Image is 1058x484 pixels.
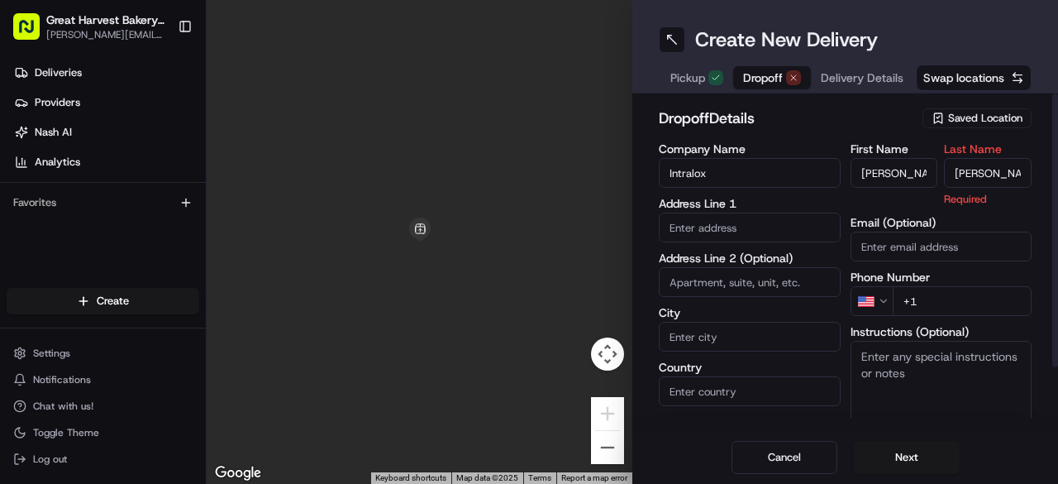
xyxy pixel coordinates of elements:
[7,368,199,391] button: Notifications
[821,69,903,86] span: Delivery Details
[456,473,518,482] span: Map data ©2025
[43,107,273,124] input: Clear
[659,143,841,155] label: Company Name
[33,373,91,386] span: Notifications
[923,69,1004,86] span: Swap locations
[74,175,227,188] div: We're available if you need us!
[851,217,1032,228] label: Email (Optional)
[851,326,1032,338] label: Instructions (Optional)
[659,213,841,242] input: Enter address
[35,95,80,110] span: Providers
[944,191,1032,207] p: Required
[164,362,200,374] span: Pylon
[893,286,1032,316] input: Enter phone number
[7,149,206,175] a: Analytics
[7,395,199,418] button: Chat with us!
[7,342,199,365] button: Settings
[17,158,46,188] img: 1736555255976-a54dd68f-1ca7-489b-9aae-adbdc363a1c4
[591,397,624,430] button: Zoom in
[33,400,93,413] span: Chat with us!
[97,294,129,309] span: Create
[375,472,446,484] button: Keyboard shortcuts
[17,215,106,228] div: Past conversations
[7,60,206,86] a: Deliveries
[851,143,938,155] label: First Name
[948,111,1022,126] span: Saved Location
[7,288,199,314] button: Create
[659,376,841,406] input: Enter country
[528,473,551,482] a: Terms
[33,302,46,315] img: 1736555255976-a54dd68f-1ca7-489b-9aae-adbdc363a1c4
[35,125,72,140] span: Nash AI
[695,26,878,53] h1: Create New Delivery
[256,212,301,232] button: See all
[17,17,50,50] img: Nash
[211,462,265,484] img: Google
[117,361,200,374] a: Powered byPylon
[659,267,841,297] input: Apartment, suite, unit, etc.
[35,158,64,188] img: 8571987876998_91fb9ceb93ad5c398215_72.jpg
[46,28,164,41] button: [PERSON_NAME][EMAIL_ADDRESS][DOMAIN_NAME]
[7,421,199,444] button: Toggle Theme
[851,158,938,188] input: Enter first name
[659,416,746,428] label: State
[659,158,841,188] input: Enter company name
[33,347,70,360] span: Settings
[7,89,206,116] a: Providers
[188,256,222,270] span: [DATE]
[33,426,99,439] span: Toggle Theme
[46,12,164,28] button: Great Harvest Bakery - [GEOGRAPHIC_DATA]
[51,256,176,270] span: Wisdom [PERSON_NAME]
[561,473,627,482] a: Report a map error
[659,307,841,319] label: City
[659,107,913,130] h2: dropoff Details
[659,252,841,264] label: Address Line 2 (Optional)
[851,232,1032,261] input: Enter email address
[753,416,841,428] label: Zip Code
[659,362,841,373] label: Country
[74,158,271,175] div: Start new chat
[231,301,265,314] span: [DATE]
[17,285,43,312] img: Joana Marie Avellanoza
[916,65,1032,91] button: Swap locations
[179,256,185,270] span: •
[33,257,46,271] img: 1736555255976-a54dd68f-1ca7-489b-9aae-adbdc363a1c4
[281,163,301,183] button: Start new chat
[35,155,80,170] span: Analytics
[922,107,1032,130] button: Saved Location
[854,441,960,474] button: Next
[33,453,67,466] span: Log out
[51,301,219,314] span: [PERSON_NAME] [PERSON_NAME]
[222,301,228,314] span: •
[7,119,206,146] a: Nash AI
[17,241,43,273] img: Wisdom Oko
[659,322,841,352] input: Enter city
[591,431,624,464] button: Zoom out
[670,69,705,86] span: Pickup
[7,448,199,471] button: Log out
[732,441,837,474] button: Cancel
[743,69,783,86] span: Dropoff
[944,143,1032,155] label: Last Name
[17,66,301,93] p: Welcome 👋
[659,198,841,209] label: Address Line 1
[211,462,265,484] a: Open this area in Google Maps (opens a new window)
[35,65,82,80] span: Deliveries
[851,271,1032,283] label: Phone Number
[7,7,171,46] button: Great Harvest Bakery - [GEOGRAPHIC_DATA][PERSON_NAME][EMAIL_ADDRESS][DOMAIN_NAME]
[944,158,1032,188] input: Enter last name
[7,189,199,216] div: Favorites
[591,338,624,371] button: Map camera controls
